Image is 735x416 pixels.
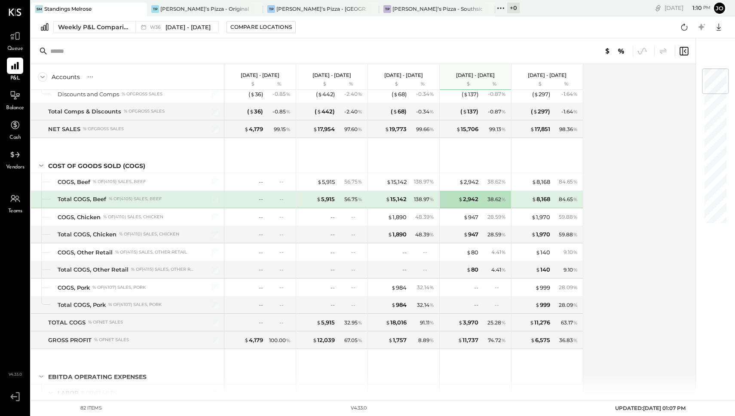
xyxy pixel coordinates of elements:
span: Cash [9,134,21,142]
div: 9.10 [563,248,578,256]
a: Vendors [0,147,30,171]
span: Queue [7,45,23,53]
div: -- [279,248,291,256]
div: -- [279,319,291,326]
span: % [573,266,578,273]
div: ( 36 ) [247,107,263,116]
div: % of (4115) Sales, Other Retail [115,249,187,255]
div: 97.60 [344,125,362,133]
div: $ [229,81,263,88]
span: $ [458,336,462,343]
div: 32.95 [344,319,362,327]
div: % of NET SALES [88,319,123,325]
span: $ [535,284,540,291]
div: 984 [391,284,407,292]
a: P&L [0,58,30,83]
div: -- [423,266,434,273]
span: % [501,231,506,238]
span: $ [388,214,392,220]
p: [DATE] - [DATE] [528,72,567,78]
div: % [409,81,437,88]
div: COGS, Other Retail [58,248,113,257]
div: 5,915 [317,178,335,186]
div: -- [259,301,263,309]
div: -- [279,301,291,309]
span: $ [531,214,536,220]
div: 82 items [80,405,102,412]
div: ( 297 ) [532,90,550,98]
div: 56.75 [344,178,362,186]
span: % [573,231,578,238]
span: % [286,90,291,97]
div: [DATE] [665,4,710,12]
div: [PERSON_NAME]’s Pizza - Southside [392,5,482,12]
a: Teams [0,190,30,215]
span: % [573,196,578,202]
span: $ [312,336,317,343]
div: copy link [654,3,662,12]
div: -- [259,248,263,257]
div: -- [351,284,362,291]
span: $ [316,196,321,202]
div: 6,575 [530,336,550,344]
span: $ [316,319,321,326]
div: ( 36 ) [248,90,263,98]
span: % [501,336,506,343]
span: $ [385,125,389,132]
div: % of (4105) Sales, Beef [93,179,146,185]
span: % [429,319,434,326]
span: $ [391,301,396,308]
span: $ [393,91,398,98]
div: 138.97 [414,178,434,186]
div: - 0.85 [273,90,291,98]
div: 999 [535,301,550,309]
div: 1,890 [388,230,407,239]
div: 59.88 [559,213,578,221]
span: % [429,301,434,308]
span: $ [244,125,249,132]
div: - 2.40 [344,90,362,98]
div: 28.09 [559,301,578,309]
span: % [501,108,506,115]
span: $ [530,125,535,132]
div: Total Comps & Discounts [48,107,121,116]
div: -- [259,213,263,221]
div: - 0.85 [273,108,291,116]
div: -- [259,318,263,327]
span: % [358,108,362,115]
div: % of (4107) Sales, Pork [92,284,146,291]
span: $ [388,336,393,343]
div: EBITDA OPERATING EXPENSES [48,373,147,381]
div: 140 [536,266,550,274]
span: % [501,213,506,220]
div: 28.59 [487,231,506,239]
span: % [286,125,291,132]
div: ( 68 ) [392,90,407,98]
div: 1,970 [531,213,550,221]
div: 48.39 [415,213,434,221]
div: -- [331,213,335,221]
div: -- [474,301,478,309]
div: - 0.34 [416,90,434,98]
span: $ [532,178,536,185]
div: 3,970 [458,318,478,327]
div: -- [351,301,362,309]
div: 2,942 [458,195,478,203]
div: % of (4110) Sales, Chicken [119,231,179,237]
span: % [573,284,578,291]
div: 36.83 [559,336,578,344]
div: Weekly P&L Comparison [58,23,130,31]
span: % [573,178,578,185]
div: ( 68 ) [391,107,407,116]
span: $ [386,178,391,185]
span: $ [456,125,461,132]
span: [DATE] - [DATE] [165,23,211,31]
span: $ [317,108,322,115]
div: 98.36 [559,125,578,133]
div: -- [423,248,434,256]
div: 8.89 [418,336,434,344]
div: -- [259,230,263,239]
span: % [429,178,434,185]
div: 32.14 [417,301,434,309]
span: $ [535,301,540,308]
